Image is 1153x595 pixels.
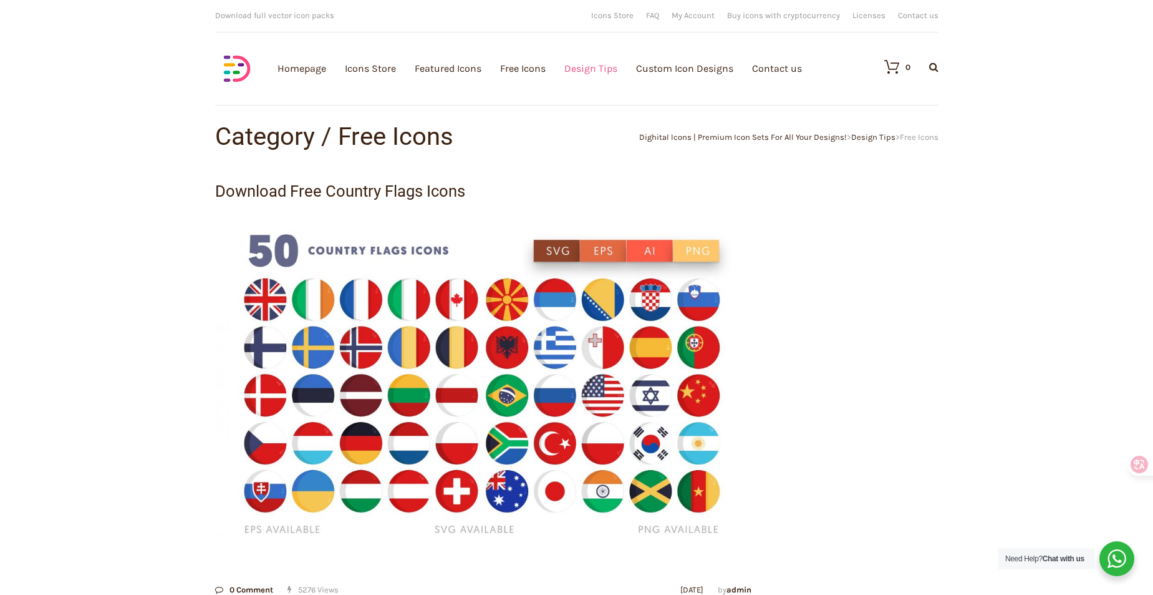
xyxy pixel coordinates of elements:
[215,586,339,594] div: 5276 Views
[672,11,715,19] a: My Account
[680,585,703,594] a: [DATE]
[1043,554,1084,563] strong: Chat with us
[718,585,751,594] span: by
[905,63,910,71] div: 0
[215,11,334,20] span: Download full vector icon packs
[591,11,634,19] a: Icons Store
[727,11,840,19] a: Buy icons with cryptocurrency
[215,207,751,565] img: Download Country Flags Icons
[726,585,751,594] a: admin
[1005,554,1084,563] span: Need Help?
[215,182,465,200] a: Download Free Country Flags Icons
[851,132,895,142] a: Design Tips
[898,11,938,19] a: Contact us
[639,132,847,142] a: Dighital Icons | Premium Icon Sets For All Your Designs!
[900,132,938,142] span: Free Icons
[215,585,273,594] a: 0 Comment
[852,11,885,19] a: Licenses
[215,124,577,149] h1: Category / Free Icons
[577,133,938,141] div: > >
[872,59,910,74] a: 0
[646,11,659,19] a: FAQ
